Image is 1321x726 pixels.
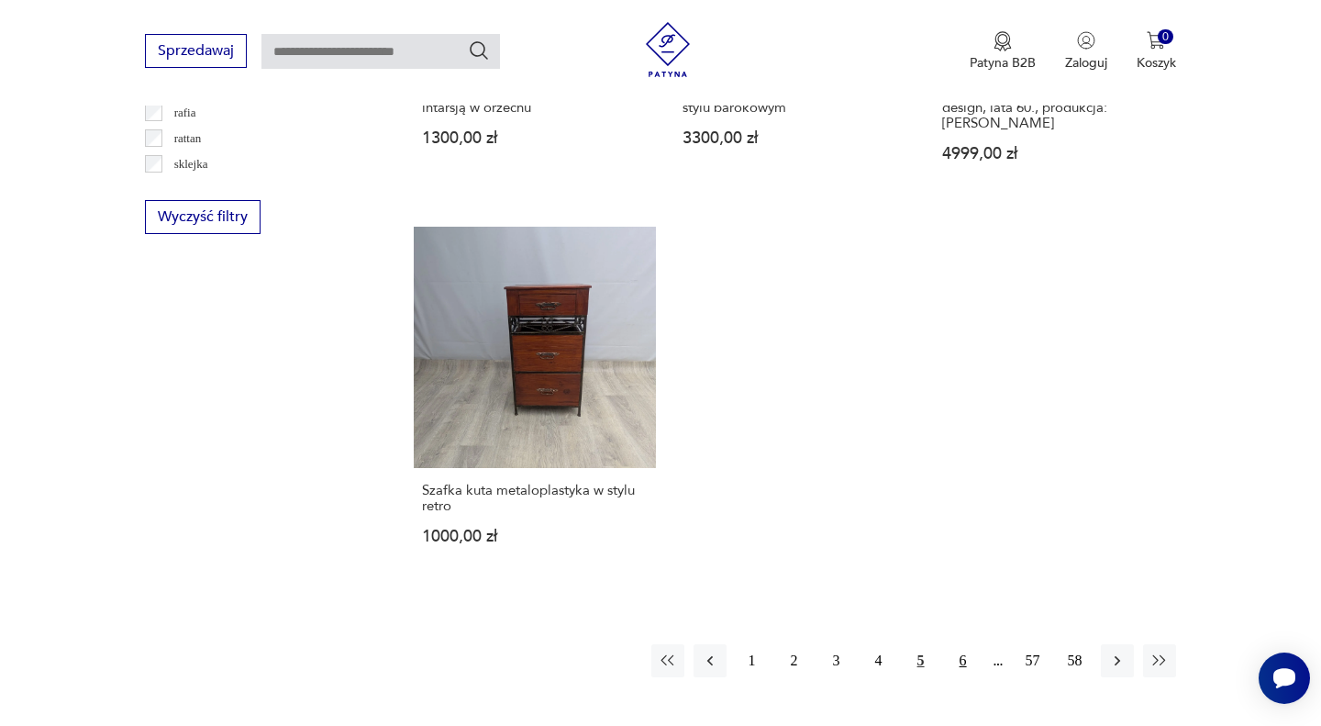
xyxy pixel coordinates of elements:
p: rafia [174,103,196,123]
p: Koszyk [1137,54,1176,72]
p: 1300,00 zł [422,130,647,146]
a: Ikona medaluPatyna B2B [970,31,1036,72]
p: 4999,00 zł [942,146,1167,162]
button: 1 [736,644,769,677]
iframe: Smartsupp widget button [1259,653,1310,704]
h3: Szafka, komoda brzuchatka z intarsją w orzechu [422,84,647,116]
button: Patyna B2B [970,31,1036,72]
p: 3300,00 zł [683,130,907,146]
p: Patyna B2B [970,54,1036,72]
button: Szukaj [468,39,490,61]
p: 1000,00 zł [422,529,647,544]
button: 58 [1059,644,1092,677]
button: Zaloguj [1065,31,1107,72]
img: Ikona koszyka [1147,31,1165,50]
button: Wyczyść filtry [145,200,261,234]
p: Zaloguj [1065,54,1107,72]
p: teak [174,180,194,200]
a: Szafka kuta metaloplastyka w stylu retroSzafka kuta metaloplastyka w stylu retro1000,00 zł [414,227,655,580]
p: rattan [174,128,202,149]
button: 3 [820,644,853,677]
img: Ikonka użytkownika [1077,31,1095,50]
div: 0 [1158,29,1173,45]
img: Ikona medalu [994,31,1012,51]
p: sklejka [174,154,208,174]
button: 0Koszyk [1137,31,1176,72]
h3: Szafka kuta metaloplastyka w stylu retro [422,483,647,514]
a: Sprzedawaj [145,46,247,59]
h3: Skrzynia tekowa, skandynawski design, lata 60., produkcja: [PERSON_NAME] [942,84,1167,131]
img: Patyna - sklep z meblami i dekoracjami vintage [640,22,695,77]
h3: Witryna złocona podświetlana w stylu barokowym [683,84,907,116]
button: 4 [862,644,895,677]
button: 6 [947,644,980,677]
button: 57 [1016,644,1049,677]
button: 2 [778,644,811,677]
button: Sprzedawaj [145,34,247,68]
button: 5 [905,644,938,677]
